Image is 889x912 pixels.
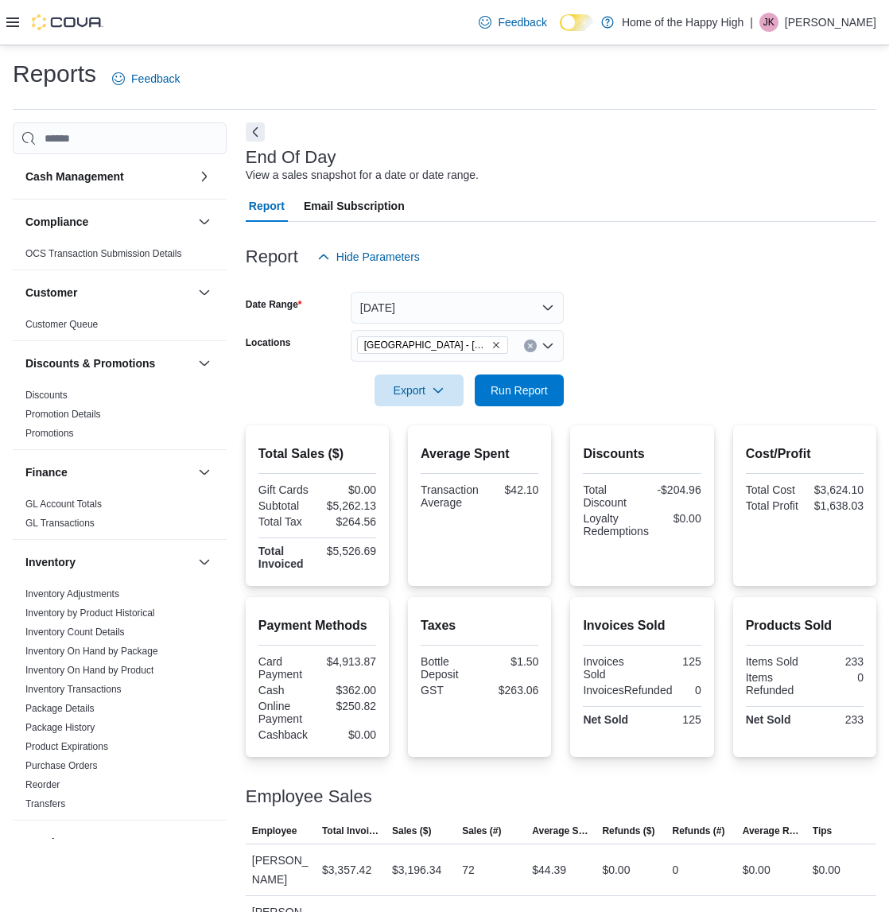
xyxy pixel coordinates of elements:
span: Inventory Adjustments [25,588,119,600]
span: Discounts [25,389,68,402]
div: Joshua Kirkham [759,13,778,32]
span: Total Invoiced [322,825,379,837]
span: Refunds (#) [673,825,725,837]
h3: Loyalty [25,835,64,851]
a: OCS Transaction Submission Details [25,248,182,259]
div: $0.00 [743,860,771,879]
a: Inventory On Hand by Package [25,646,158,657]
div: Inventory [13,584,227,820]
button: Customer [195,283,214,302]
div: Total Tax [258,515,314,528]
div: Cashback [258,728,314,741]
a: Inventory by Product Historical [25,607,155,619]
span: Promotion Details [25,408,101,421]
span: Average Refund [743,825,800,837]
span: Purchase Orders [25,759,98,772]
button: Loyalty [195,833,214,852]
span: Dark Mode [560,31,561,32]
span: Inventory Transactions [25,683,122,696]
div: $3,624.10 [808,483,864,496]
div: Bottle Deposit [421,655,476,681]
h3: Finance [25,464,68,480]
div: $0.00 [602,860,630,879]
div: $250.82 [320,700,376,712]
span: Customer Queue [25,318,98,331]
span: Inventory Count Details [25,626,125,638]
a: Inventory On Hand by Product [25,665,153,676]
button: Open list of options [542,340,554,352]
div: Transaction Average [421,483,479,509]
h2: Discounts [583,444,701,464]
p: | [750,13,753,32]
span: Feedback [131,71,180,87]
a: Package History [25,722,95,733]
h3: Discounts & Promotions [25,355,155,371]
a: Inventory Transactions [25,684,122,695]
div: 0 [808,671,864,684]
div: Loyalty Redemptions [583,512,649,537]
button: Hide Parameters [311,241,426,273]
a: Feedback [106,63,186,95]
h2: Payment Methods [258,616,376,635]
div: 233 [808,713,864,726]
span: Export [384,375,454,406]
span: Feedback [498,14,546,30]
span: JK [763,13,774,32]
div: 125 [646,713,701,726]
h3: End Of Day [246,148,336,167]
button: Clear input [524,340,537,352]
div: [PERSON_NAME] [246,844,316,895]
div: Total Profit [746,499,802,512]
div: $263.06 [483,684,538,697]
div: $3,196.34 [392,860,441,879]
span: Sylvan Lake - Hewlett Park Landing - Fire & Flower [357,336,508,354]
a: Purchase Orders [25,760,98,771]
span: OCS Transaction Submission Details [25,247,182,260]
span: Average Sale [532,825,589,837]
div: Discounts & Promotions [13,386,227,449]
a: GL Account Totals [25,499,102,510]
a: Inventory Adjustments [25,588,119,600]
span: Inventory by Product Historical [25,607,155,619]
h2: Products Sold [746,616,864,635]
a: Reorder [25,779,60,790]
span: Promotions [25,427,74,440]
button: Discounts & Promotions [25,355,192,371]
h3: Customer [25,285,77,301]
div: Subtotal [258,499,314,512]
div: 233 [808,655,864,668]
div: $42.10 [485,483,539,496]
span: Report [249,190,285,222]
div: Finance [13,495,227,539]
span: Refunds ($) [602,825,654,837]
button: Export [375,375,464,406]
button: Discounts & Promotions [195,354,214,373]
div: $0.00 [655,512,701,525]
div: $5,262.13 [320,499,376,512]
div: $1.50 [483,655,538,668]
button: [DATE] [351,292,564,324]
div: -$204.96 [646,483,701,496]
div: $0.00 [320,728,376,741]
button: Inventory [195,553,214,572]
div: 0 [678,684,701,697]
div: InvoicesRefunded [583,684,672,697]
span: Run Report [491,382,548,398]
div: Items Sold [746,655,802,668]
h3: Cash Management [25,169,124,184]
span: Sales ($) [392,825,431,837]
h2: Average Spent [421,444,538,464]
a: Feedback [472,6,553,38]
div: View a sales snapshot for a date or date range. [246,167,479,184]
a: Package Details [25,703,95,714]
div: 72 [462,860,475,879]
p: [PERSON_NAME] [785,13,876,32]
div: $4,913.87 [320,655,376,668]
div: GST [421,684,476,697]
div: Compliance [13,244,227,270]
button: Cash Management [25,169,192,184]
a: GL Transactions [25,518,95,529]
button: Customer [25,285,192,301]
div: $3,357.42 [322,860,371,879]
